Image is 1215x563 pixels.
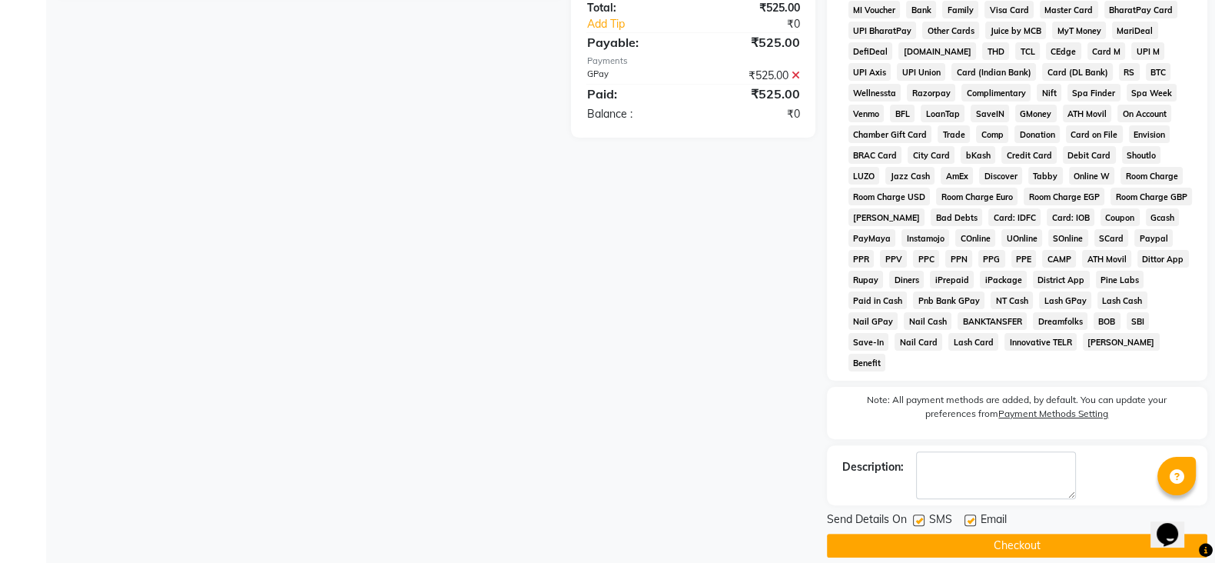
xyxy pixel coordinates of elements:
[961,146,995,164] span: bKash
[1119,63,1140,81] span: RS
[1112,22,1158,39] span: MariDeal
[931,208,982,226] span: Bad Debts
[842,393,1192,427] label: Note: All payment methods are added, by default. You can update your preferences from
[1122,146,1161,164] span: Shoutlo
[713,16,812,32] div: ₹0
[978,250,1005,268] span: PPG
[848,354,886,371] span: Benefit
[945,250,972,268] span: PPN
[955,229,995,247] span: COnline
[1052,22,1106,39] span: MyT Money
[1120,167,1183,185] span: Room Charge
[1137,250,1189,268] span: Dittor App
[1039,291,1091,309] span: Lash GPay
[848,208,925,226] span: [PERSON_NAME]
[848,125,932,143] span: Chamber Gift Card
[1042,250,1076,268] span: CAMP
[693,33,812,52] div: ₹525.00
[971,105,1009,122] span: SaveIN
[904,312,951,330] span: Nail Cash
[1131,42,1164,60] span: UPI M
[848,167,880,185] span: LUZO
[1087,42,1126,60] span: Card M
[1042,63,1113,81] span: Card (DL Bank)
[958,312,1027,330] span: BANKTANSFER
[1066,125,1123,143] span: Card on File
[976,125,1008,143] span: Comp
[848,146,902,164] span: BRAC Card
[889,271,924,288] span: Diners
[693,106,812,122] div: ₹0
[1096,271,1144,288] span: Pine Labs
[1134,229,1173,247] span: Paypal
[1004,333,1077,351] span: Innovative TELR
[1024,188,1104,205] span: Room Charge EGP
[1069,167,1115,185] span: Online W
[575,33,693,52] div: Payable:
[1117,105,1171,122] span: On Account
[1063,105,1112,122] span: ATH Movil
[693,68,812,84] div: ₹525.00
[948,333,998,351] span: Lash Card
[1046,42,1081,60] span: CEdge
[981,511,1007,531] span: Email
[901,229,949,247] span: Instamojo
[1127,84,1177,102] span: Spa Week
[1015,42,1040,60] span: TCL
[941,167,973,185] span: AmEx
[848,250,875,268] span: PPR
[936,188,1017,205] span: Room Charge Euro
[897,63,945,81] span: UPI Union
[586,55,799,68] div: Payments
[575,16,712,32] a: Add Tip
[848,84,901,102] span: Wellnessta
[848,105,885,122] span: Venmo
[930,271,974,288] span: iPrepaid
[980,271,1027,288] span: iPackage
[913,291,984,309] span: Pnb Bank GPay
[848,1,901,18] span: MI Voucher
[991,291,1033,309] span: NT Cash
[1094,312,1120,330] span: BOB
[575,68,693,84] div: GPay
[1047,208,1094,226] span: Card: IOB
[951,63,1036,81] span: Card (Indian Bank)
[1011,250,1037,268] span: PPE
[1067,84,1120,102] span: Spa Finder
[1033,271,1090,288] span: District App
[1048,229,1088,247] span: SOnline
[1082,250,1131,268] span: ATH Movil
[908,146,954,164] span: City Card
[1094,229,1129,247] span: SCard
[1083,333,1160,351] span: [PERSON_NAME]
[985,22,1046,39] span: Juice by MCB
[907,84,955,102] span: Razorpay
[880,250,907,268] span: PPV
[979,167,1022,185] span: Discover
[1129,125,1170,143] span: Envision
[842,459,904,475] div: Description:
[982,42,1009,60] span: THD
[575,106,693,122] div: Balance :
[827,511,907,531] span: Send Details On
[984,1,1034,18] span: Visa Card
[929,511,952,531] span: SMS
[575,85,693,103] div: Paid:
[922,22,979,39] span: Other Cards
[848,22,917,39] span: UPI BharatPay
[827,534,1207,558] button: Checkout
[848,63,891,81] span: UPI Axis
[885,167,934,185] span: Jazz Cash
[1063,146,1116,164] span: Debit Card
[848,312,898,330] span: Nail GPay
[1100,208,1140,226] span: Coupon
[1040,1,1098,18] span: Master Card
[938,125,970,143] span: Trade
[1033,312,1087,330] span: Dreamfolks
[1104,1,1178,18] span: BharatPay Card
[1001,229,1042,247] span: UOnline
[1110,188,1192,205] span: Room Charge GBP
[988,208,1041,226] span: Card: IDFC
[848,42,893,60] span: DefiDeal
[1014,125,1060,143] span: Donation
